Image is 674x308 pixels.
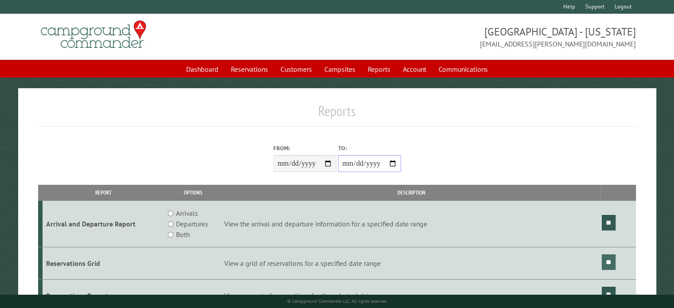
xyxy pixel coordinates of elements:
[337,24,636,49] span: [GEOGRAPHIC_DATA] - [US_STATE] [EMAIL_ADDRESS][PERSON_NAME][DOMAIN_NAME]
[275,61,317,78] a: Customers
[362,61,396,78] a: Reports
[38,17,149,52] img: Campground Commander
[43,201,164,247] td: Arrival and Departure Report
[223,201,600,247] td: View the arrival and departure information for a specified date range
[226,61,273,78] a: Reservations
[397,61,432,78] a: Account
[223,185,600,200] th: Description
[176,218,208,229] label: Departures
[273,144,336,152] label: From:
[319,61,361,78] a: Campsites
[181,61,224,78] a: Dashboard
[43,247,164,280] td: Reservations Grid
[338,144,401,152] label: To:
[43,185,164,200] th: Report
[223,247,600,280] td: View a grid of reservations for a specified date range
[164,185,223,200] th: Options
[433,61,493,78] a: Communications
[176,229,190,240] label: Both
[38,102,636,127] h1: Reports
[287,298,387,304] small: © Campground Commander LLC. All rights reserved.
[176,208,198,218] label: Arrivals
